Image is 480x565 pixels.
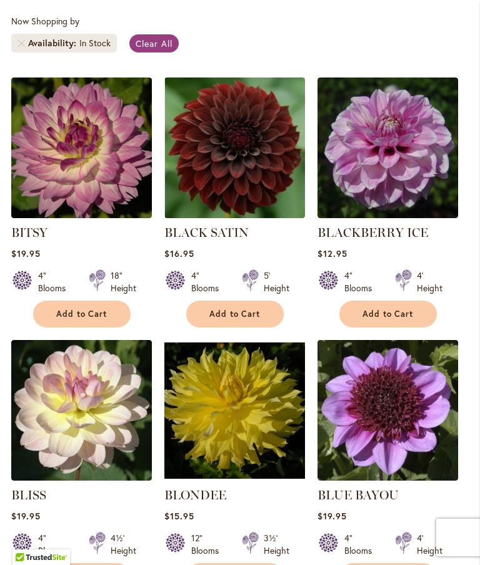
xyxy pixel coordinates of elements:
span: $19.95 [317,510,347,522]
a: Blondee [164,471,305,483]
span: Add to Cart [362,309,414,319]
a: Remove Availability In Stock [17,39,25,47]
div: 4" Blooms [344,532,380,557]
div: 4' Height [417,532,442,557]
a: BLACKBERRY ICE [317,225,428,240]
span: Availability [28,37,79,49]
a: BITSY [11,209,152,221]
div: 4" Blooms [344,269,380,294]
iframe: Launch Accessibility Center [9,521,44,556]
a: BITSY [11,225,47,240]
div: 3½' Height [264,532,289,557]
a: Clear All [129,34,179,52]
div: 4" Blooms [191,269,227,294]
span: $19.95 [11,247,41,259]
span: Now Shopping by [11,15,79,27]
a: BLISS [11,471,152,483]
button: Add to Cart [339,301,437,327]
img: BLACK SATIN [164,77,305,218]
span: Add to Cart [56,309,107,319]
span: $12.95 [317,247,347,259]
a: BLACK SATIN [164,225,249,240]
span: Add to Cart [209,309,261,319]
a: BLACK SATIN [164,209,305,221]
div: 4" Blooms [38,269,74,294]
a: BLISS [11,487,46,502]
span: Clear All [136,37,172,49]
img: BITSY [11,77,152,218]
img: BLACKBERRY ICE [317,77,458,218]
img: BLUE BAYOU [317,340,458,481]
img: Blondee [164,340,305,481]
div: 18" Height [111,269,136,294]
span: $16.95 [164,247,194,259]
button: Add to Cart [33,301,131,327]
a: BLACKBERRY ICE [317,209,458,221]
a: BLUE BAYOU [317,471,458,483]
div: 5' Height [264,269,289,294]
span: $19.95 [11,510,41,522]
button: Add to Cart [186,301,284,327]
div: In Stock [79,37,111,49]
a: BLUE BAYOU [317,487,399,502]
div: 12" Blooms [191,532,227,557]
div: 4" Blooms [38,532,74,557]
a: BLONDEE [164,487,226,502]
div: 4½' Height [111,532,136,557]
div: 4' Height [417,269,442,294]
span: $15.95 [164,510,194,522]
img: BLISS [11,340,152,481]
